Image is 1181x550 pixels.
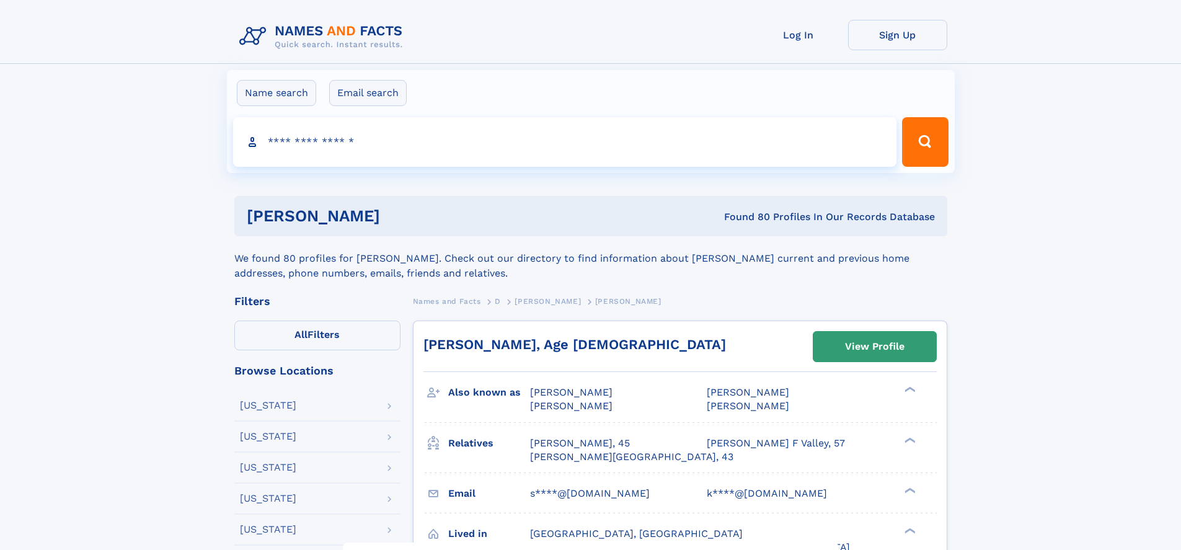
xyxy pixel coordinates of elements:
[495,293,501,309] a: D
[552,210,935,224] div: Found 80 Profiles In Our Records Database
[240,494,296,503] div: [US_STATE]
[240,463,296,472] div: [US_STATE]
[294,329,307,340] span: All
[240,401,296,410] div: [US_STATE]
[515,297,581,306] span: [PERSON_NAME]
[530,400,613,412] span: [PERSON_NAME]
[413,293,481,309] a: Names and Facts
[448,483,530,504] h3: Email
[234,296,400,307] div: Filters
[901,526,916,534] div: ❯
[495,297,501,306] span: D
[234,365,400,376] div: Browse Locations
[707,386,789,398] span: [PERSON_NAME]
[848,20,947,50] a: Sign Up
[448,382,530,403] h3: Also known as
[240,432,296,441] div: [US_STATE]
[595,297,661,306] span: [PERSON_NAME]
[530,450,733,464] a: [PERSON_NAME][GEOGRAPHIC_DATA], 43
[247,208,552,224] h1: [PERSON_NAME]
[707,400,789,412] span: [PERSON_NAME]
[234,20,413,53] img: Logo Names and Facts
[234,321,400,350] label: Filters
[329,80,407,106] label: Email search
[448,433,530,454] h3: Relatives
[237,80,316,106] label: Name search
[234,236,947,281] div: We found 80 profiles for [PERSON_NAME]. Check out our directory to find information about [PERSON...
[423,337,726,352] a: [PERSON_NAME], Age [DEMOGRAPHIC_DATA]
[845,332,905,361] div: View Profile
[749,20,848,50] a: Log In
[448,523,530,544] h3: Lived in
[901,486,916,494] div: ❯
[901,386,916,394] div: ❯
[813,332,936,361] a: View Profile
[530,528,743,539] span: [GEOGRAPHIC_DATA], [GEOGRAPHIC_DATA]
[530,386,613,398] span: [PERSON_NAME]
[707,437,845,450] a: [PERSON_NAME] F Valley, 57
[901,436,916,444] div: ❯
[530,437,630,450] a: [PERSON_NAME], 45
[233,117,897,167] input: search input
[515,293,581,309] a: [PERSON_NAME]
[902,117,948,167] button: Search Button
[240,525,296,534] div: [US_STATE]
